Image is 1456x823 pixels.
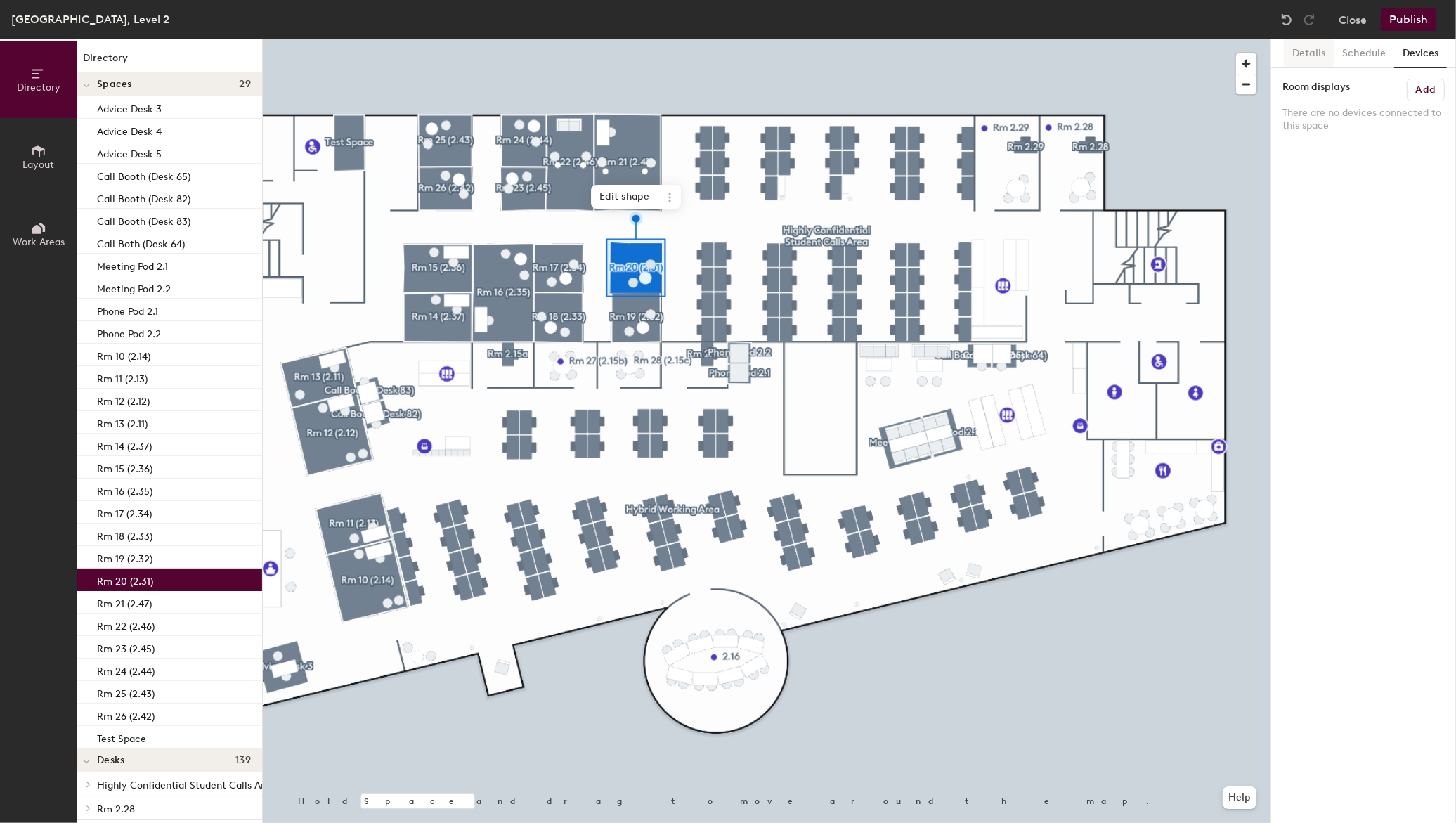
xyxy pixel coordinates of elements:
[1302,13,1316,27] img: Redo
[1284,39,1334,68] button: Details
[97,755,124,766] span: Desks
[97,779,275,791] span: Highly Confidential Student Calls Area
[97,459,152,475] p: Rm 15 (2.36)
[97,189,190,205] p: Call Booth (Desk 82)
[1282,107,1445,132] p: There are no devices connected to this space
[97,212,190,228] p: Call Booth (Desk 83)
[97,99,162,115] p: Advice Desk 3
[97,549,152,565] p: Rm 19 (2.32)
[17,82,60,93] span: Directory
[1416,84,1436,96] h6: Add
[97,481,152,498] p: Rm 16 (2.35)
[23,159,55,171] span: Layout
[97,144,162,160] p: Advice Desk 5
[97,571,153,588] p: Rm 20 (2.31)
[591,185,658,209] span: Edit shape
[97,729,146,745] p: Test Space
[97,346,150,363] p: Rm 10 (2.14)
[97,369,148,385] p: Rm 11 (2.13)
[1223,786,1256,809] button: Help
[1282,79,1350,96] label: Room displays
[1394,39,1447,68] button: Devices
[97,302,158,318] p: Phone Pod 2.1
[97,526,152,543] p: Rm 18 (2.33)
[1381,8,1436,31] button: Publish
[97,414,148,430] p: Rm 13 (2.11)
[97,661,155,678] p: Rm 24 (2.44)
[97,436,152,453] p: Rm 14 (2.37)
[97,234,185,250] p: Call Both (Desk 64)
[97,279,171,295] p: Meeting Pod 2.2
[97,706,155,722] p: Rm 26 (2.42)
[239,79,251,90] span: 29
[97,639,155,655] p: Rm 23 (2.45)
[97,167,190,183] p: Call Booth (Desk 65)
[235,755,251,766] span: 139
[97,324,161,340] p: Phone Pod 2.2
[97,803,135,815] span: Rm 2.28
[97,684,155,700] p: Rm 25 (2.43)
[97,504,152,520] p: Rm 17 (2.34)
[11,11,169,28] div: [GEOGRAPHIC_DATA], Level 2
[77,51,262,72] h1: Directory
[1334,39,1394,68] button: Schedule
[1280,13,1294,27] img: Undo
[97,79,132,90] span: Spaces
[97,122,162,138] p: Advice Desk 4
[97,594,152,610] p: Rm 21 (2.47)
[1407,79,1445,101] button: Add
[97,257,168,273] p: Meeting Pod 2.1
[13,236,65,248] span: Work Areas
[1339,8,1367,31] button: Close
[97,391,150,408] p: Rm 12 (2.12)
[97,616,155,633] p: Rm 22 (2.46)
